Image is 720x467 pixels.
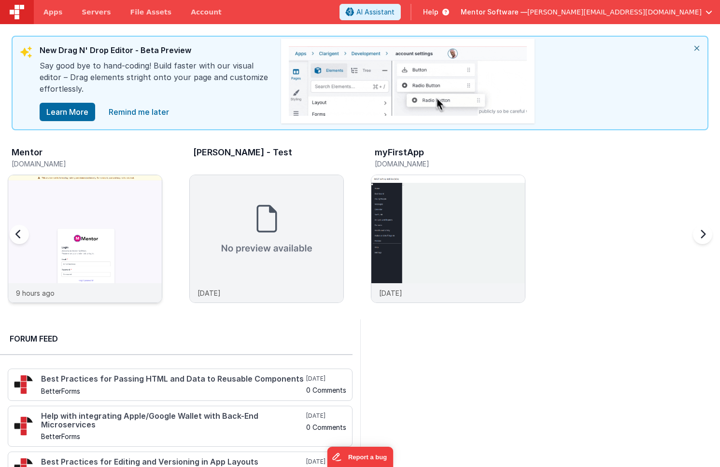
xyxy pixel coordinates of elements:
[379,288,402,298] p: [DATE]
[306,375,346,383] h5: [DATE]
[461,7,527,17] span: Mentor Software —
[43,7,62,17] span: Apps
[41,458,304,467] h4: Best Practices for Editing and Versioning in App Layouts
[198,288,221,298] p: [DATE]
[8,369,353,401] a: Best Practices for Passing HTML and Data to Reusable Components BetterForms [DATE] 0 Comments
[40,44,271,60] div: New Drag N' Drop Editor - Beta Preview
[130,7,172,17] span: File Assets
[41,387,304,395] h5: BetterForms
[82,7,111,17] span: Servers
[686,37,707,60] i: close
[41,433,304,440] h5: BetterForms
[40,60,271,102] div: Say good bye to hand-coding! Build faster with our visual editor – Drag elements stright onto you...
[103,102,175,122] a: close
[306,424,346,431] h5: 0 Comments
[12,148,42,157] h3: Mentor
[41,375,304,384] h4: Best Practices for Passing HTML and Data to Reusable Components
[375,148,424,157] h3: myFirstApp
[356,7,395,17] span: AI Assistant
[193,148,292,157] h3: [PERSON_NAME] - Test
[461,7,712,17] button: Mentor Software — [PERSON_NAME][EMAIL_ADDRESS][DOMAIN_NAME]
[10,333,343,344] h2: Forum Feed
[12,160,162,167] h5: [DOMAIN_NAME]
[375,160,525,167] h5: [DOMAIN_NAME]
[306,386,346,394] h5: 0 Comments
[327,447,393,467] iframe: Marker.io feedback button
[14,375,33,394] img: 295_2.png
[339,4,401,20] button: AI Assistant
[41,412,304,429] h4: Help with integrating Apple/Google Wallet with Back-End Microservices
[14,416,33,436] img: 295_2.png
[8,406,353,447] a: Help with integrating Apple/Google Wallet with Back-End Microservices BetterForms [DATE] 0 Comments
[527,7,702,17] span: [PERSON_NAME][EMAIL_ADDRESS][DOMAIN_NAME]
[306,458,346,466] h5: [DATE]
[40,103,95,121] button: Learn More
[306,412,346,420] h5: [DATE]
[423,7,438,17] span: Help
